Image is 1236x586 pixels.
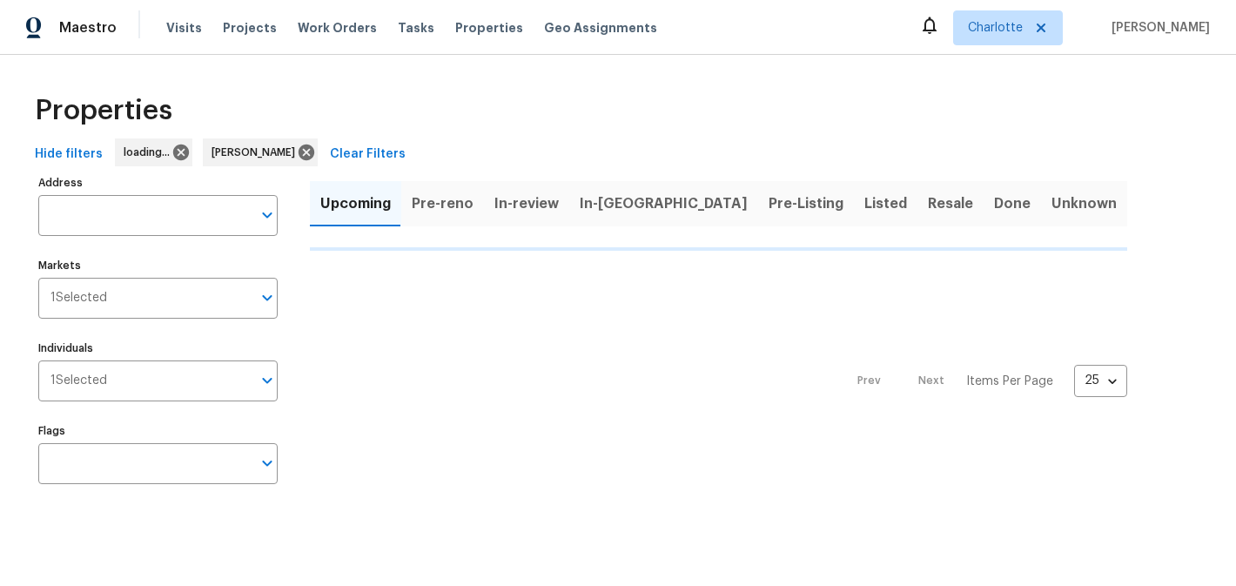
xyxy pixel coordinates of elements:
[968,19,1023,37] span: Charlotte
[994,192,1031,216] span: Done
[455,19,523,37] span: Properties
[966,373,1053,390] p: Items Per Page
[298,19,377,37] span: Work Orders
[255,451,279,475] button: Open
[50,291,107,306] span: 1 Selected
[124,144,177,161] span: loading...
[320,192,391,216] span: Upcoming
[841,261,1127,502] nav: Pagination Navigation
[494,192,559,216] span: In-review
[28,138,110,171] button: Hide filters
[166,19,202,37] span: Visits
[50,374,107,388] span: 1 Selected
[38,178,278,188] label: Address
[203,138,318,166] div: [PERSON_NAME]
[38,260,278,271] label: Markets
[115,138,192,166] div: loading...
[1074,358,1127,403] div: 25
[330,144,406,165] span: Clear Filters
[255,286,279,310] button: Open
[323,138,413,171] button: Clear Filters
[223,19,277,37] span: Projects
[864,192,907,216] span: Listed
[580,192,748,216] span: In-[GEOGRAPHIC_DATA]
[544,19,657,37] span: Geo Assignments
[255,203,279,227] button: Open
[38,426,278,436] label: Flags
[1105,19,1210,37] span: [PERSON_NAME]
[38,343,278,354] label: Individuals
[769,192,843,216] span: Pre-Listing
[398,22,434,34] span: Tasks
[212,144,302,161] span: [PERSON_NAME]
[1051,192,1117,216] span: Unknown
[59,19,117,37] span: Maestro
[928,192,973,216] span: Resale
[255,368,279,393] button: Open
[35,102,172,119] span: Properties
[35,144,103,165] span: Hide filters
[412,192,474,216] span: Pre-reno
